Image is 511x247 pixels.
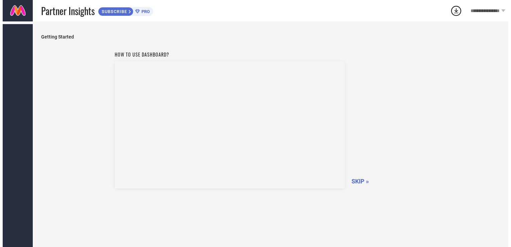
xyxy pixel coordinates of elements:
span: Partner Insights [41,4,95,18]
span: SKIP » [351,178,369,185]
a: SUBSCRIBEPRO [98,5,153,16]
div: Open download list [450,5,462,17]
span: Getting Started [41,34,500,39]
iframe: YouTube video player [115,61,345,188]
span: PRO [140,9,150,14]
span: SUBSCRIBE [98,9,129,14]
h1: How to use dashboard? [115,51,345,58]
